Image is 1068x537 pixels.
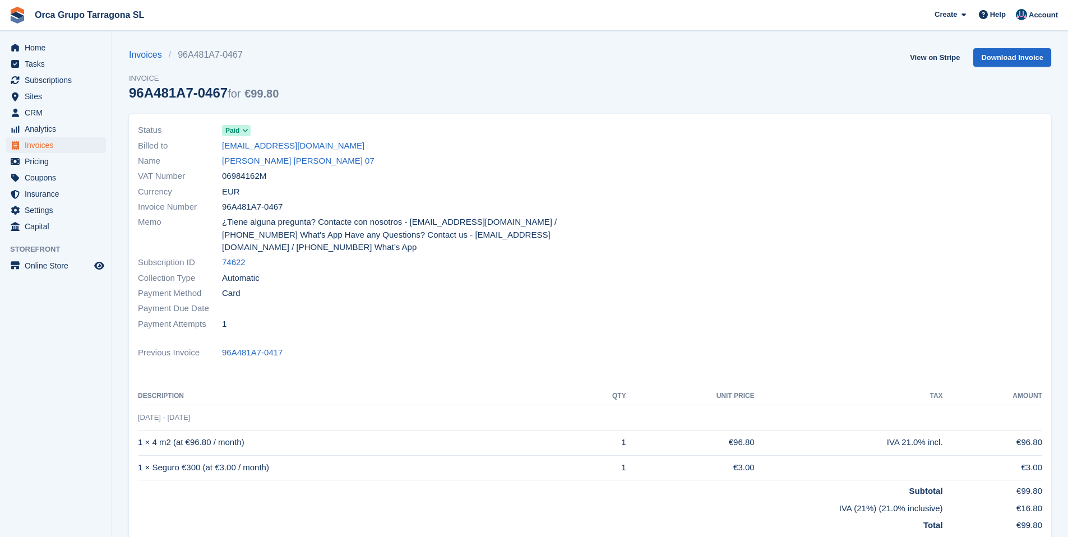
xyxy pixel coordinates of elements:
[9,7,26,24] img: stora-icon-8386f47178a22dfd0bd8f6a31ec36ba5ce8667c1dd55bd0f319d3a0aa187defe.svg
[6,219,106,234] a: menu
[6,56,106,72] a: menu
[25,121,92,137] span: Analytics
[6,154,106,169] a: menu
[138,216,222,254] span: Memo
[905,48,964,67] a: View on Stripe
[909,486,943,496] strong: Subtotal
[138,186,222,198] span: Currency
[244,87,279,100] span: €99.80
[6,202,106,218] a: menu
[6,105,106,121] a: menu
[25,137,92,153] span: Invoices
[138,201,222,214] span: Invoice Number
[755,436,943,449] div: IVA 21.0% incl.
[222,256,246,269] a: 74622
[138,140,222,152] span: Billed to
[626,455,755,480] td: €3.00
[25,56,92,72] span: Tasks
[6,72,106,88] a: menu
[129,73,279,84] span: Invoice
[138,498,943,515] td: IVA (21%) (21.0% inclusive)
[25,105,92,121] span: CRM
[6,121,106,137] a: menu
[93,259,106,272] a: Preview store
[222,216,584,254] span: ¿Tiene alguna pregunta? Contacte con nosotros - [EMAIL_ADDRESS][DOMAIN_NAME] / [PHONE_NUMBER] Wha...
[6,258,106,274] a: menu
[129,48,279,62] nav: breadcrumbs
[25,186,92,202] span: Insurance
[626,430,755,455] td: €96.80
[10,244,112,255] span: Storefront
[755,387,943,405] th: Tax
[138,272,222,285] span: Collection Type
[138,155,222,168] span: Name
[6,89,106,104] a: menu
[138,387,580,405] th: Description
[943,387,1042,405] th: Amount
[6,170,106,186] a: menu
[222,140,364,152] a: [EMAIL_ADDRESS][DOMAIN_NAME]
[138,413,190,422] span: [DATE] - [DATE]
[222,201,283,214] span: 96A481A7-0467
[943,455,1042,480] td: €3.00
[943,430,1042,455] td: €96.80
[138,287,222,300] span: Payment Method
[943,515,1042,532] td: €99.80
[25,219,92,234] span: Capital
[6,186,106,202] a: menu
[990,9,1006,20] span: Help
[228,87,241,100] span: for
[138,124,222,137] span: Status
[25,40,92,55] span: Home
[6,137,106,153] a: menu
[222,346,283,359] a: 96A481A7-0417
[1029,10,1058,21] span: Account
[222,186,240,198] span: EUR
[222,272,260,285] span: Automatic
[129,85,279,100] div: 96A481A7-0467
[222,155,375,168] a: [PERSON_NAME] [PERSON_NAME] 07
[943,480,1042,498] td: €99.80
[138,170,222,183] span: VAT Number
[580,430,626,455] td: 1
[225,126,239,136] span: Paid
[30,6,149,24] a: Orca Grupo Tarragona SL
[138,256,222,269] span: Subscription ID
[935,9,957,20] span: Create
[25,72,92,88] span: Subscriptions
[138,430,580,455] td: 1 × 4 m2 (at €96.80 / month)
[943,498,1042,515] td: €16.80
[626,387,755,405] th: Unit Price
[138,318,222,331] span: Payment Attempts
[25,154,92,169] span: Pricing
[138,302,222,315] span: Payment Due Date
[129,48,169,62] a: Invoices
[973,48,1051,67] a: Download Invoice
[25,258,92,274] span: Online Store
[222,124,251,137] a: Paid
[25,89,92,104] span: Sites
[1016,9,1027,20] img: ADMIN MANAGMENT
[25,202,92,218] span: Settings
[138,455,580,480] td: 1 × Seguro €300 (at €3.00 / month)
[222,318,226,331] span: 1
[6,40,106,55] a: menu
[25,170,92,186] span: Coupons
[138,346,222,359] span: Previous Invoice
[222,287,241,300] span: Card
[222,170,266,183] span: 06984162M
[580,387,626,405] th: QTY
[923,520,943,530] strong: Total
[580,455,626,480] td: 1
